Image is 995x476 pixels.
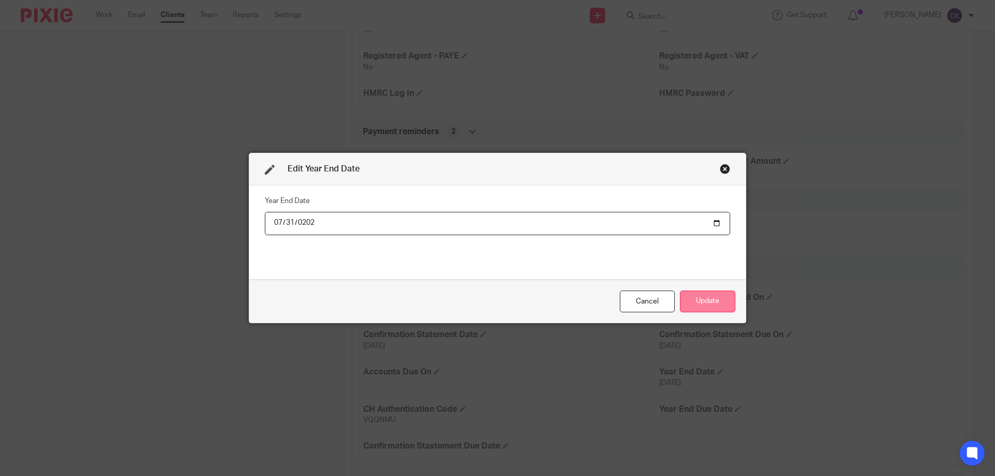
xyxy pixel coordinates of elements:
input: YYYY-MM-DD [265,212,730,235]
span: Edit Year End Date [288,165,360,173]
label: Year End Date [265,196,310,206]
div: Close this dialog window [620,291,675,313]
button: Update [680,291,735,313]
div: Close this dialog window [720,164,730,174]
